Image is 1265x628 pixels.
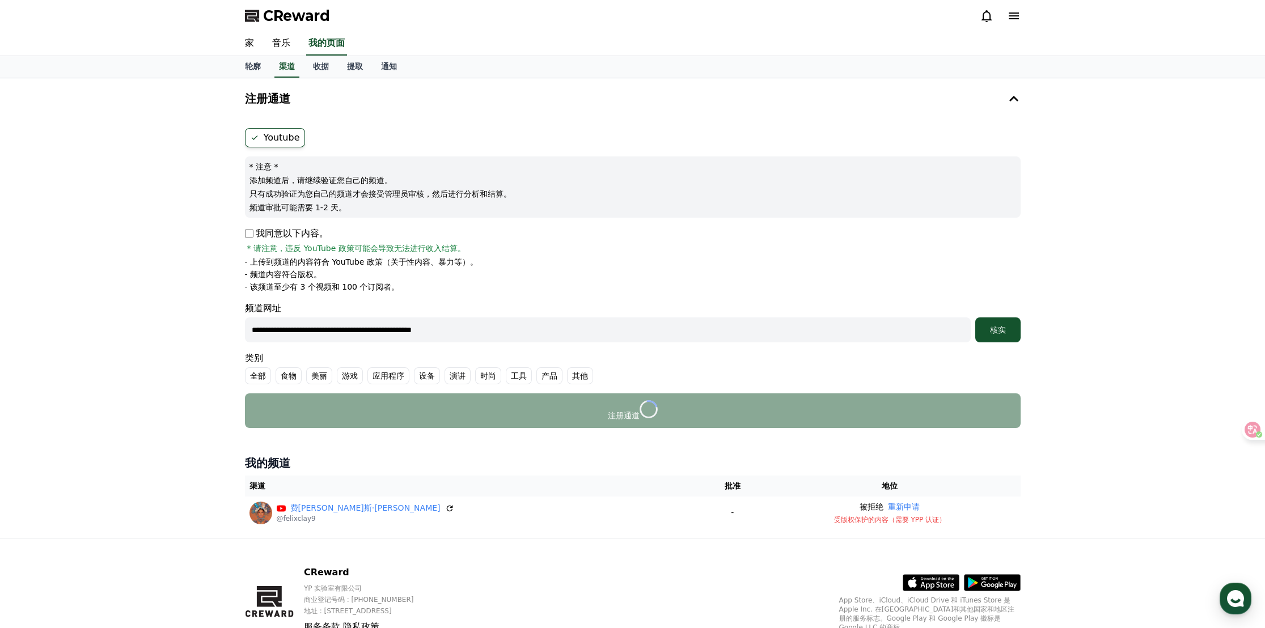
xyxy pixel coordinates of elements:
font: 应用程序 [373,371,404,380]
font: 添加频道后，请继续验证您自己的频道。 [249,176,392,185]
a: Settings [146,359,218,388]
a: 提取 [338,56,372,78]
font: 家 [245,37,254,48]
font: 工具 [511,371,527,380]
font: 产品 [541,371,557,380]
font: * 请注意，违反 YouTube 政策可能会导致无法进行收入结算。 [247,244,466,253]
a: 渠道 [274,56,299,78]
a: 家 [236,32,263,56]
font: 商业登记号码 : [PHONE_NUMBER] [304,596,414,604]
font: 费[PERSON_NAME]斯·[PERSON_NAME] [290,503,441,512]
font: 渠道 [249,481,265,490]
font: 受版权保护的内容（需要 YPP 认证） [834,516,946,524]
button: 注册通道 [245,393,1021,428]
span: CReward [263,7,330,25]
font: 音乐 [272,37,290,48]
a: CReward [245,7,330,25]
span: Settings [168,376,196,385]
font: 设备 [419,371,435,380]
font: 我的频道 [245,456,290,470]
font: 全部 [250,371,266,380]
label: Youtube [245,128,305,147]
font: 频道网址 [245,303,281,313]
a: 音乐 [263,32,299,56]
img: Felix Clay [249,502,272,524]
font: 被拒绝 [860,502,883,511]
font: 游戏 [342,371,358,380]
span: Home [29,376,49,385]
font: 渠道 [279,62,295,71]
a: 费[PERSON_NAME]斯·[PERSON_NAME] [290,502,441,514]
font: 提取 [347,62,363,71]
font: 其他 [572,371,588,380]
p: CReward [304,566,436,579]
font: 核实 [990,325,1006,334]
font: - 该频道至少有 3 个视频和 100 个订阅者。 [245,282,400,291]
button: 重新申请 [888,501,920,513]
a: 通知 [372,56,406,78]
a: Home [3,359,75,388]
font: 收据 [313,62,329,71]
font: 地址 : [STREET_ADDRESS] [304,607,392,615]
font: 轮廓 [245,62,261,71]
font: 类别 [245,353,263,363]
font: 美丽 [311,371,327,380]
font: 注册通道 [245,92,290,105]
button: 注册通道 [240,83,1025,114]
font: 注册通道 [608,411,640,420]
a: 我的页面 [306,32,347,56]
font: 只有成功验证为您自己的频道才会接受管理员审核，然后进行分析和结算。 [249,189,511,198]
a: Messages [75,359,146,388]
font: 时尚 [480,371,496,380]
font: 演讲 [450,371,466,380]
font: 我的页面 [308,37,345,48]
span: Messages [94,377,128,386]
font: - 上传到频道的内容符合 YouTube 政策（关于性内容、暴力等）。 [245,257,478,266]
font: 地位 [882,481,898,490]
font: 批准 [725,481,741,490]
button: 核实 [975,317,1021,342]
font: 通知 [381,62,397,71]
font: YP 实验室有限公司 [304,584,362,592]
font: 我同意以下内容。 [256,228,328,239]
font: 频道审批可能需要 1-2 天。 [249,203,347,212]
p: @felixclay9 [277,514,454,523]
a: 轮廓 [236,56,270,78]
font: - 频道内容符合版权。 [245,270,322,279]
font: 食物 [281,371,297,380]
font: 重新申请 [888,502,920,511]
a: 收据 [304,56,338,78]
p: - [710,507,755,519]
